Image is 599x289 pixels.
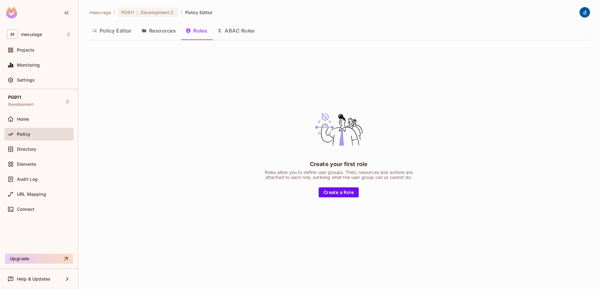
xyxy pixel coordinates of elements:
span: M [7,30,18,39]
span: Workspace: mesurage [21,32,42,37]
div: Roles allow you to define user groups. Then, resources and actions are attached to each role, out... [260,170,417,180]
li: / [181,9,182,15]
span: URL Mapping [17,192,46,197]
img: dev 911gcl [580,7,590,18]
span: Policy [17,132,30,137]
button: Policy Editor [87,23,137,38]
span: PG911 [121,9,134,15]
span: Audit Log [17,177,38,182]
span: the active workspace [90,9,111,15]
span: Monitoring [17,63,40,68]
span: Elements [17,162,36,167]
span: Connect [17,207,34,212]
span: Development [8,102,34,107]
button: Resources [137,23,181,38]
button: Roles [181,23,212,38]
img: SReyMgAAAABJRU5ErkJggg== [6,7,17,18]
span: Policy Editor [185,9,213,15]
button: ABAC Rules [212,23,260,38]
li: / [113,9,115,15]
span: Projects [17,48,34,53]
span: Home [17,117,29,122]
span: : [136,10,138,15]
span: Help & Updates [17,276,50,281]
button: Create a Role [319,187,359,197]
span: Directory [17,147,36,152]
span: Development [141,9,169,15]
button: Upgrade [5,254,73,264]
div: Create your first role [310,160,367,168]
span: PG911 [8,95,21,100]
span: Settings [17,78,35,83]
